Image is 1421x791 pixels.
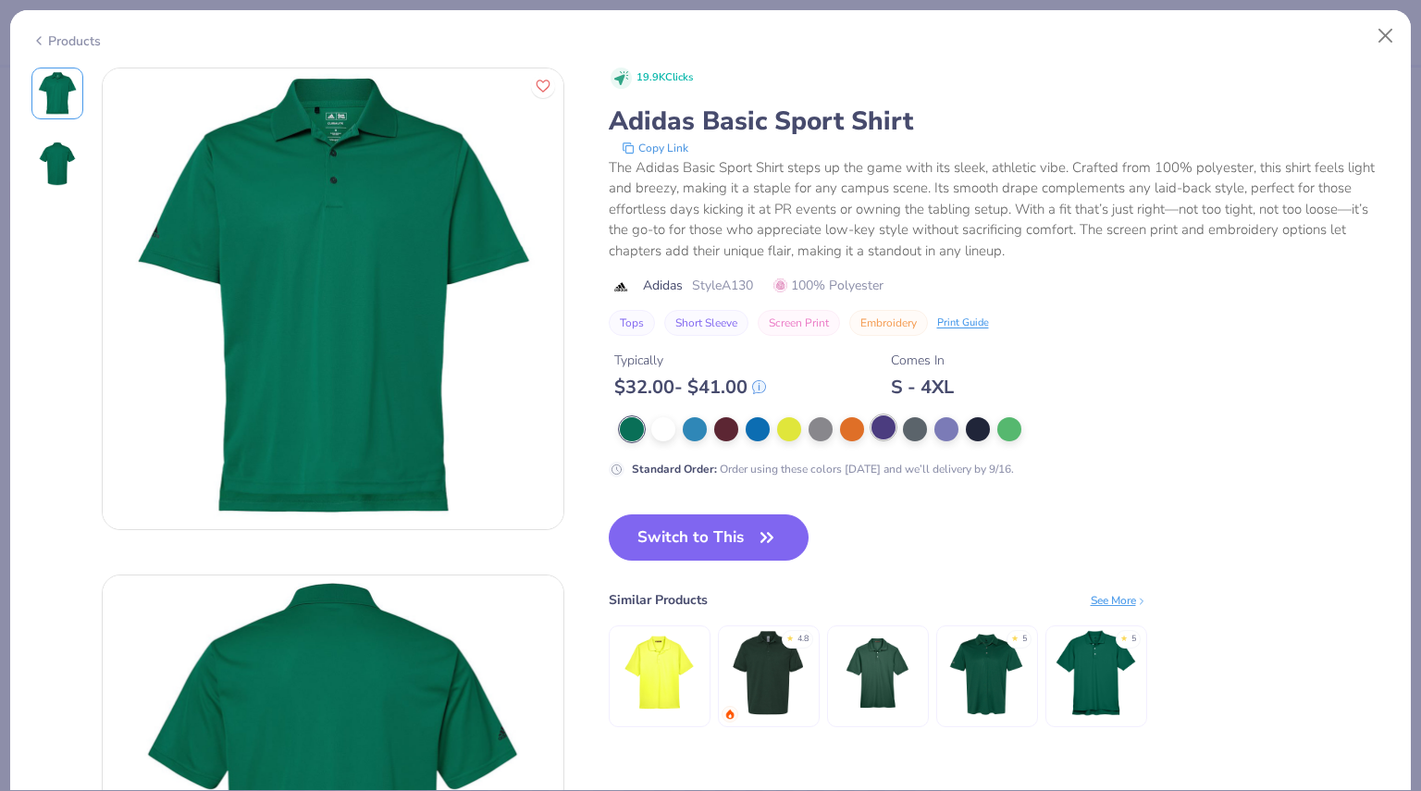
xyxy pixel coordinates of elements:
[1052,629,1140,717] img: UltraClub Men's Cool & Dry Stain-Release Performance Polo
[632,462,717,476] strong: Standard Order :
[616,139,694,157] button: copy to clipboard
[664,310,748,336] button: Short Sleeve
[692,276,753,295] span: Style A130
[1131,633,1136,646] div: 5
[632,461,1014,477] div: Order using these colors [DATE] and we’ll delivery by 9/16.
[31,31,101,51] div: Products
[609,590,708,610] div: Similar Products
[849,310,928,336] button: Embroidery
[609,104,1390,139] div: Adidas Basic Sport Shirt
[531,74,555,98] button: Like
[103,68,563,529] img: Front
[35,71,80,116] img: Front
[614,376,766,399] div: $ 32.00 - $ 41.00
[614,351,766,370] div: Typically
[891,376,954,399] div: S - 4XL
[797,633,809,646] div: 4.8
[724,709,735,720] img: trending.gif
[891,351,954,370] div: Comes In
[1091,592,1147,609] div: See More
[786,633,794,640] div: ★
[834,629,921,717] img: Harriton Men's 5.6 Oz. Easy Blend Polo
[943,629,1031,717] img: Adidas Performance Sport Shirt
[615,629,703,717] img: Harriton Men's Advantage Snag Protection Plus Polo
[1120,633,1128,640] div: ★
[724,629,812,717] img: Gildan Adult 6 Oz. 50/50 Jersey Polo
[609,514,809,561] button: Switch to This
[937,315,989,331] div: Print Guide
[758,310,840,336] button: Screen Print
[1011,633,1019,640] div: ★
[1368,19,1403,54] button: Close
[643,276,683,295] span: Adidas
[35,142,80,186] img: Back
[1022,633,1027,646] div: 5
[609,310,655,336] button: Tops
[609,279,634,294] img: brand logo
[773,276,883,295] span: 100% Polyester
[609,157,1390,262] div: The Adidas Basic Sport Shirt steps up the game with its sleek, athletic vibe. Crafted from 100% p...
[636,70,693,86] span: 19.9K Clicks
